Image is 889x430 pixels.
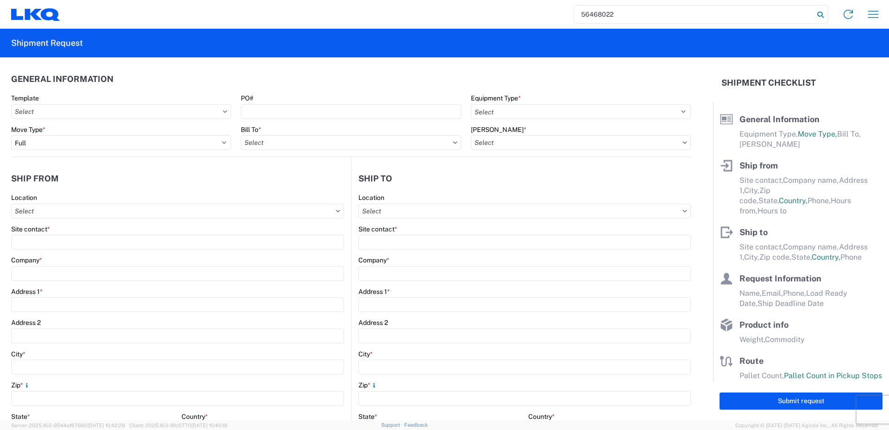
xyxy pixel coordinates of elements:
[471,125,526,134] label: [PERSON_NAME]
[358,225,397,233] label: Site contact
[11,174,59,183] h2: Ship from
[812,253,840,262] span: Country,
[191,423,227,428] span: [DATE] 10:40:19
[758,206,787,215] span: Hours to
[739,371,784,380] span: Pallet Count,
[739,176,783,185] span: Site contact,
[471,135,691,150] input: Select
[783,289,806,298] span: Phone,
[88,423,125,428] span: [DATE] 10:42:29
[791,253,812,262] span: State,
[837,130,861,138] span: Bill To,
[739,243,783,251] span: Site contact,
[739,289,762,298] span: Name,
[241,135,461,150] input: Select
[762,289,783,298] span: Email,
[11,37,83,49] h2: Shipment Request
[11,204,344,218] input: Select
[739,320,789,330] span: Product info
[758,299,824,308] span: Ship Deadline Date
[11,350,25,358] label: City
[471,94,521,102] label: Equipment Type
[720,393,883,410] button: Submit request
[358,318,388,327] label: Address 2
[739,161,778,170] span: Ship from
[11,287,43,296] label: Address 1
[783,243,839,251] span: Company name,
[808,196,831,205] span: Phone,
[574,6,814,23] input: Shipment, tracking or reference number
[11,94,39,102] label: Template
[739,114,820,124] span: General Information
[11,75,113,84] h2: General Information
[11,225,50,233] label: Site contact
[840,253,862,262] span: Phone
[11,412,30,421] label: State
[739,356,764,366] span: Route
[744,186,759,195] span: City,
[528,412,555,421] label: Country
[783,176,839,185] span: Company name,
[721,77,816,88] h2: Shipment Checklist
[358,204,691,218] input: Select
[735,421,878,430] span: Copyright © [DATE]-[DATE] Agistix Inc., All Rights Reserved
[739,335,765,344] span: Weight,
[779,196,808,205] span: Country,
[758,196,779,205] span: State,
[11,423,125,428] span: Server: 2025.16.0-9544af67660
[11,318,41,327] label: Address 2
[129,423,227,428] span: Client: 2025.16.0-8fc0770
[358,412,377,421] label: State
[358,174,392,183] h2: Ship to
[739,140,800,149] span: [PERSON_NAME]
[739,274,821,283] span: Request Information
[798,130,837,138] span: Move Type,
[358,256,389,264] label: Company
[11,256,42,264] label: Company
[739,130,798,138] span: Equipment Type,
[381,422,404,428] a: Support
[241,125,261,134] label: Bill To
[358,381,378,389] label: Zip
[11,104,231,119] input: Select
[744,253,759,262] span: City,
[182,412,208,421] label: Country
[739,227,768,237] span: Ship to
[11,193,37,202] label: Location
[241,94,253,102] label: PO#
[739,371,882,390] span: Pallet Count in Pickup Stops equals Pallet Count in delivery stops
[358,287,390,296] label: Address 1
[11,125,45,134] label: Move Type
[358,350,373,358] label: City
[404,422,428,428] a: Feedback
[765,335,805,344] span: Commodity
[759,253,791,262] span: Zip code,
[11,381,31,389] label: Zip
[358,193,384,202] label: Location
